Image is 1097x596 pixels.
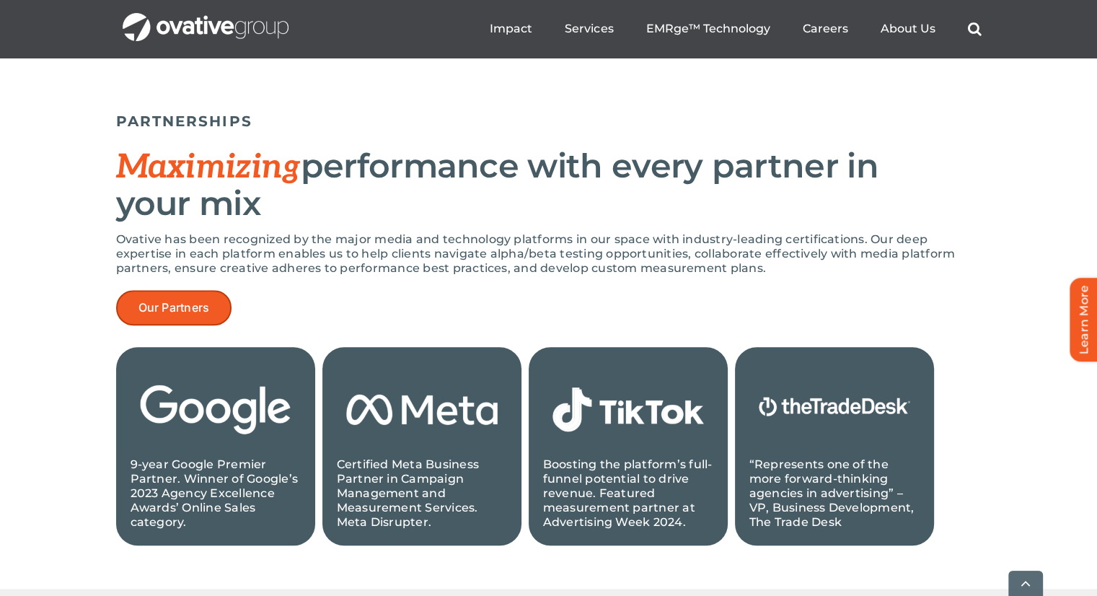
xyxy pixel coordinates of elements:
[116,113,982,130] h5: PARTNERSHIPS
[749,457,920,530] p: “Represents one of the more forward-thinking agencies in advertising” – VP, Business Development,...
[646,22,770,36] a: EMRge™ Technology
[123,12,288,25] a: OG_Full_horizontal_WHT
[490,6,981,52] nav: Menu
[116,290,232,325] a: Our Partners
[131,361,301,457] img: 2
[749,361,920,457] img: Copy of Untitled Design (1)
[543,457,713,530] p: Boosting the platform’s full-funnel potential to drive revenue. Featured measurement partner at A...
[337,361,507,457] img: 3
[138,301,210,315] span: Our Partners
[116,148,982,222] h2: performance with every partner in your mix
[880,22,935,36] a: About Us
[490,22,532,36] a: Impact
[116,147,301,188] span: Maximizing
[967,22,981,36] a: Search
[116,232,982,276] p: Ovative has been recognized by the major media and technology platforms in our space with industr...
[131,457,301,530] p: 9-year Google Premier Partner. Winner of Google’s 2023 Agency Excellence Awards’ Online Sales cat...
[337,457,507,530] p: Certified Meta Business Partner in Campaign Management and Measurement Services. Meta Disrupter.
[802,22,847,36] a: Careers
[543,361,713,457] img: 1
[565,22,613,36] a: Services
